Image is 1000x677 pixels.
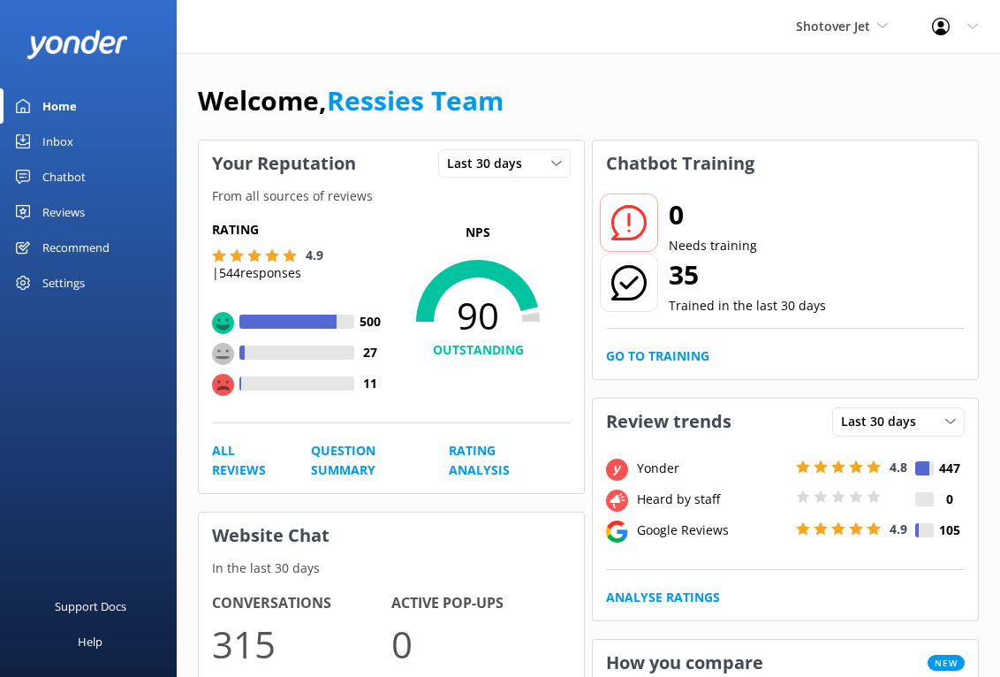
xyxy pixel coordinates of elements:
h4: OUTSTANDING [385,340,571,360]
div: Reviews [42,194,85,230]
h3: Website Chat [199,513,584,559]
div: Home [42,88,77,124]
div: Inbox [42,124,73,159]
div: Chatbot [42,159,86,194]
h4: 11 [354,374,385,393]
h4: 27 [354,343,385,362]
h4: 105 [934,521,965,540]
h3: Review trends [593,399,745,445]
p: Trained in the last 30 days [669,296,826,316]
span: 4.9 [890,521,907,537]
a: Go to Training [606,346,709,366]
span: Last 30 days [841,412,927,431]
h4: 500 [354,312,385,331]
div: Heard by staff [633,490,792,509]
span: New [928,655,965,671]
span: Last 30 days [447,154,533,173]
span: 90 [385,293,571,337]
p: In the last 30 days [199,559,584,578]
div: Settings [42,265,85,300]
a: Rating Analysis [449,441,531,481]
h4: 0 [934,490,965,509]
h3: Your Reputation [199,141,369,186]
div: Support Docs [55,589,126,624]
p: 0 [391,614,571,673]
span: Shotover Jet [796,18,870,34]
a: All Reviews [212,441,271,481]
div: Recommend [42,230,110,265]
p: From all sources of reviews [199,186,584,206]
h5: Rating [212,220,385,240]
h3: Chatbot Training [593,141,768,186]
div: Yonder [633,459,792,478]
a: Ressies Team [327,82,504,118]
h4: Active Pop-ups [391,592,571,615]
p: Needs training [669,236,757,255]
h1: Welcome, [198,80,504,122]
span: 4.9 [306,247,323,263]
h4: Conversations [212,592,391,615]
span: 4.8 [890,459,907,475]
h2: 0 [669,194,757,236]
a: Analyse Ratings [606,588,720,607]
a: Question Summary [311,441,409,481]
img: yonder-white-logo.png [27,30,128,59]
p: | 544 responses [212,263,301,283]
h2: 35 [669,254,826,296]
h4: 447 [934,459,965,478]
p: NPS [385,223,571,242]
div: Help [78,624,102,659]
div: Google Reviews [633,521,792,540]
p: 315 [212,614,391,673]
